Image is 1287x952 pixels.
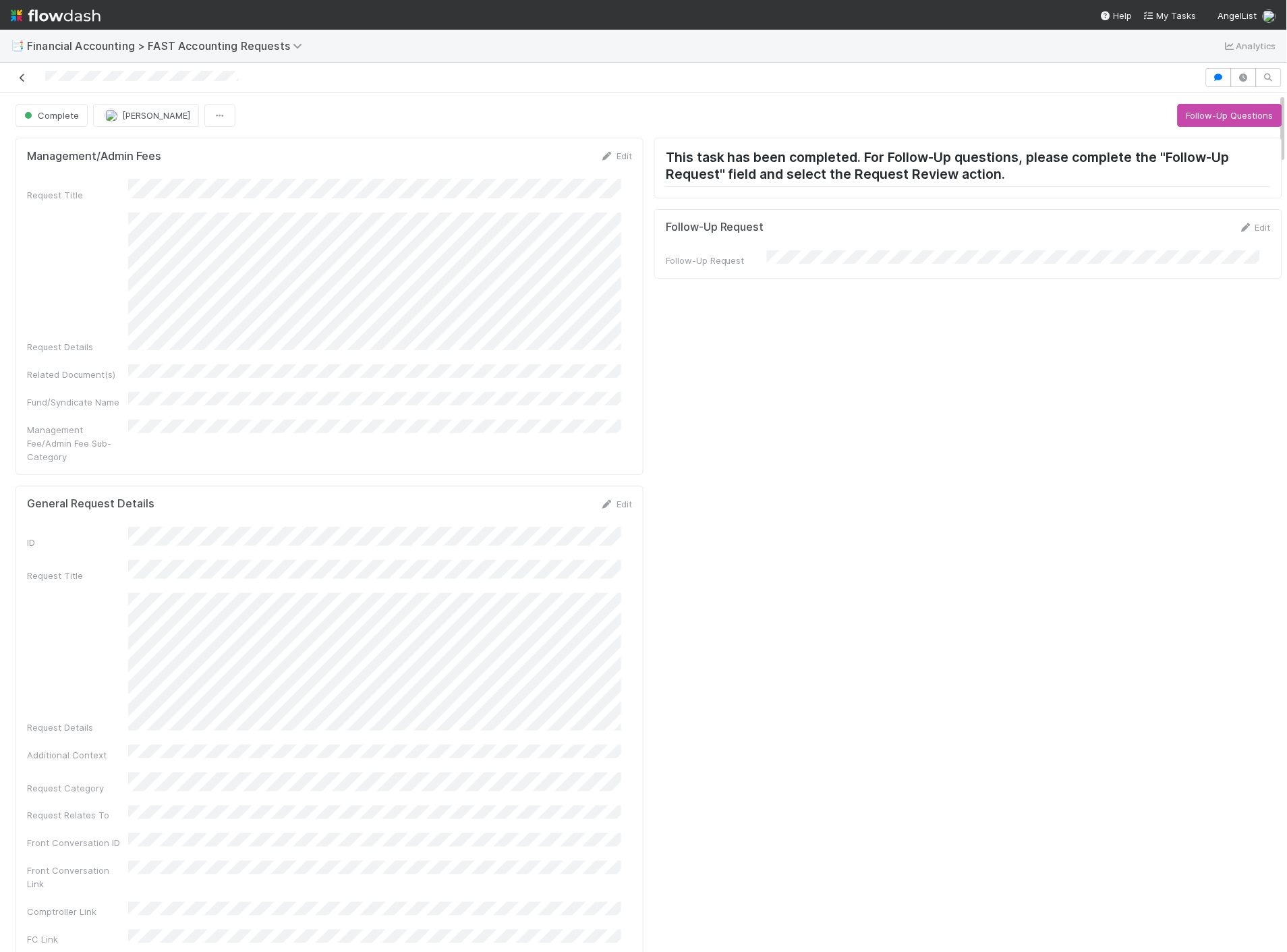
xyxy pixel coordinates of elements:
[666,149,1271,187] h2: This task has been completed. For Follow-Up questions, please complete the "Follow-Up Request" fi...
[27,781,128,795] div: Request Category
[27,721,128,734] div: Request Details
[93,104,199,127] button: [PERSON_NAME]
[105,109,118,122] img: avatar_8d06466b-a936-4205-8f52-b0cc03e2a179.png
[16,104,88,127] button: Complete
[27,188,128,202] div: Request Title
[666,221,764,234] h5: Follow-Up Request
[666,254,767,267] div: Follow-Up Request
[11,40,24,51] span: 📑
[27,423,128,464] div: Management Fee/Admin Fee Sub-Category
[27,395,128,409] div: Fund/Syndicate Name
[1143,9,1197,22] a: My Tasks
[27,150,161,163] h5: Management/Admin Fees
[27,368,128,381] div: Related Document(s)
[22,110,79,121] span: Complete
[27,837,128,850] div: Front Conversation ID
[1218,10,1257,21] span: AngelList
[27,497,154,511] h5: General Request Details
[27,905,128,919] div: Comptroller Link
[600,499,632,509] a: Edit
[27,569,128,582] div: Request Title
[27,864,128,891] div: Front Conversation Link
[1100,9,1133,22] div: Help
[27,340,128,354] div: Request Details
[1178,104,1282,127] button: Follow-Up Questions
[27,933,128,947] div: FC Link
[1239,222,1271,233] a: Edit
[600,150,632,161] a: Edit
[27,39,309,53] span: Financial Accounting > FAST Accounting Requests
[1263,9,1276,23] img: avatar_c7c7de23-09de-42ad-8e02-7981c37ee075.png
[11,4,101,27] img: logo-inverted-e16ddd16eac7371096b0.svg
[27,809,128,822] div: Request Relates To
[27,748,128,762] div: Additional Context
[1223,38,1276,54] a: Analytics
[27,536,128,549] div: ID
[1143,10,1197,21] span: My Tasks
[122,110,190,121] span: [PERSON_NAME]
